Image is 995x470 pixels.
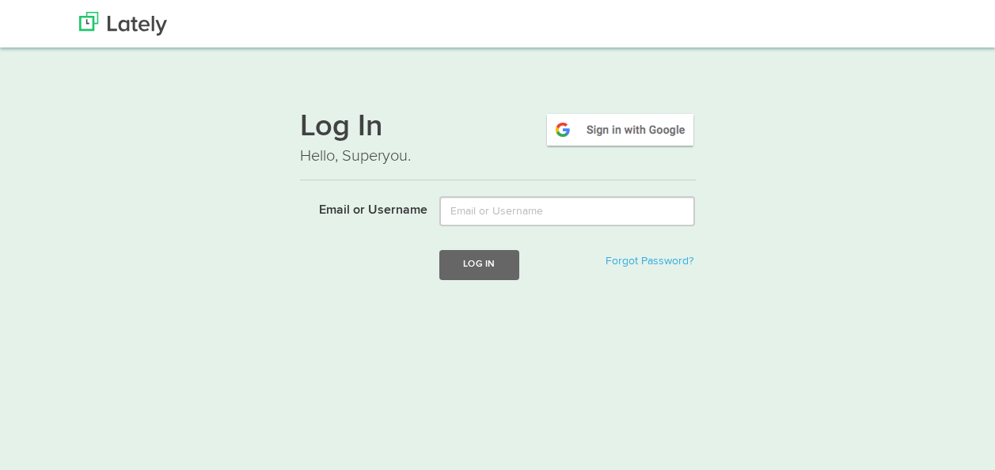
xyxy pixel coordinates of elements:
img: Lately [79,12,167,36]
p: Hello, Superyou. [300,145,696,168]
label: Email or Username [288,196,428,220]
img: google-signin.png [545,112,696,148]
button: Log In [439,250,518,279]
input: Email or Username [439,196,695,226]
a: Forgot Password? [606,256,693,267]
h1: Log In [300,112,696,145]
